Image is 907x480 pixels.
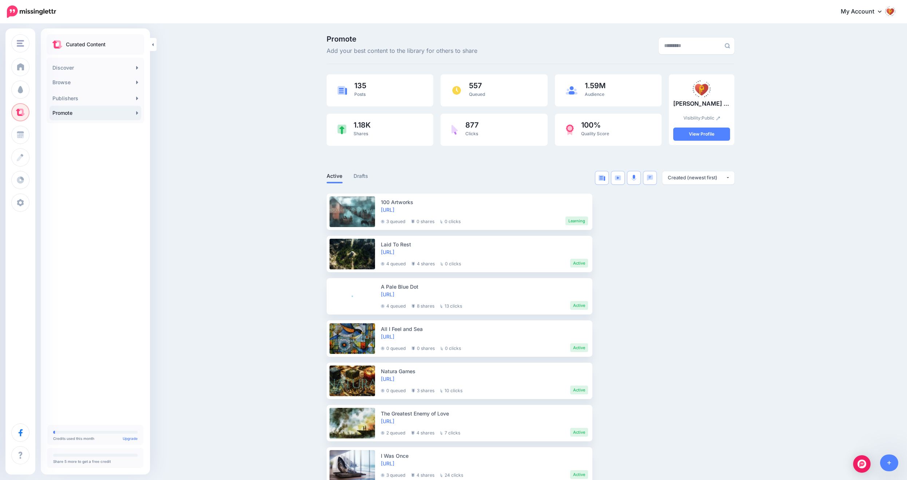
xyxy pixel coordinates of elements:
div: Open Intercom Messenger [853,455,871,473]
a: My Account [833,3,896,21]
img: microphone.png [631,175,636,181]
li: 0 shares [411,216,434,225]
a: [URL] [381,249,394,255]
li: Active [570,343,588,352]
li: 7 clicks [440,428,460,437]
span: Promote [327,35,477,43]
span: Add your best content to the library for others to share [327,46,477,56]
li: 4 shares [411,428,434,437]
span: 1.18K [354,121,371,129]
li: 3 queued [381,470,405,479]
div: 100 Artworks [381,198,588,206]
li: 0 clicks [441,259,461,268]
img: clock-grey-darker.png [381,431,385,435]
a: Active [327,172,343,180]
span: 135 [354,82,366,89]
li: Active [570,301,588,310]
div: A Pale Blue Dot [381,283,588,290]
li: 13 clicks [440,301,462,310]
li: Active [570,386,588,394]
img: share-grey.png [411,219,415,223]
span: Shares [354,131,368,136]
li: 10 clicks [440,386,462,394]
img: pointer-grey.png [440,389,443,393]
div: All I Feel and Sea [381,325,588,333]
li: 8 shares [411,301,434,310]
a: Browse [50,75,141,90]
li: 4 shares [411,259,435,268]
span: 557 [469,82,485,89]
li: 0 queued [381,343,406,352]
a: Drafts [354,172,368,180]
a: [URL] [381,291,394,297]
img: pointer-grey.png [440,304,443,308]
li: 0 queued [381,386,406,394]
span: 100% [581,121,609,129]
li: 0 clicks [441,343,461,352]
img: 636HHXWUKMFDH98Z6K7J6005QCT4GKX9_thumb.png [691,79,712,99]
img: curate.png [52,40,62,48]
a: [URL] [381,460,394,467]
li: 3 shares [411,386,434,394]
img: share-grey.png [411,389,415,393]
img: Missinglettr [7,5,56,18]
li: Learning [565,216,588,225]
span: 1.59M [585,82,606,89]
span: Audience [585,91,604,97]
span: 877 [465,121,479,129]
li: 4 shares [411,470,434,479]
a: [URL] [381,376,394,382]
span: Posts [354,91,366,97]
img: pointer-grey.png [441,262,443,266]
a: [URL] [381,207,394,213]
img: share-grey.png [411,346,415,350]
img: share-grey.png [411,431,415,435]
li: Active [570,428,588,437]
li: 0 shares [411,343,435,352]
span: Clicks [465,131,478,136]
img: clock-grey-darker.png [381,220,385,223]
img: share-green.png [338,125,346,134]
img: article-blue.png [599,175,605,181]
a: View Profile [673,128,730,141]
li: Active [570,470,588,479]
a: Discover [50,61,141,75]
li: Active [570,259,588,268]
li: 4 queued [381,259,406,268]
img: search-grey-6.png [725,43,730,48]
img: video-blue.png [615,175,621,180]
img: share-grey.png [411,304,415,308]
span: Queued [469,91,485,97]
li: 2 queued [381,428,405,437]
img: share-grey.png [411,262,415,266]
div: Created (newest first) [668,174,726,181]
img: menu.png [17,40,24,47]
img: share-grey.png [411,473,415,477]
img: clock-grey-darker.png [381,389,385,393]
img: chat-square-blue.png [647,175,653,181]
img: pointer-grey.png [441,347,443,350]
p: Visibility: [673,114,730,122]
img: clock-grey-darker.png [381,262,385,266]
a: Public [702,115,720,121]
p: [PERSON_NAME] (Curate) [673,99,730,109]
a: [URL] [381,333,394,340]
img: pointer-purple.png [451,125,458,135]
div: The Greatest Enemy of Love [381,410,588,417]
img: pointer-grey.png [440,473,443,477]
img: clock-grey-darker.png [381,347,385,350]
button: Created (newest first) [662,171,734,184]
li: 4 queued [381,301,406,310]
li: 24 clicks [440,470,463,479]
p: Curated Content [66,40,106,49]
li: 0 clicks [440,216,461,225]
img: clock-grey-darker.png [381,473,385,477]
div: I Was Once [381,452,588,460]
img: pointer-grey.png [440,431,443,435]
img: pointer-grey.png [440,220,443,223]
img: clock-grey-darker.png [381,304,385,308]
a: Promote [50,106,141,120]
li: 3 queued [381,216,405,225]
a: [URL] [381,418,394,424]
img: prize-red.png [566,124,574,135]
